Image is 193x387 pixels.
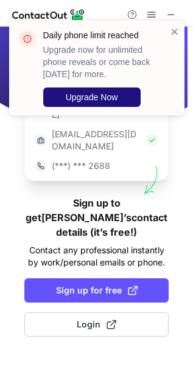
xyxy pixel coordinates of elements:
[146,134,158,146] img: Check Icon
[24,312,169,337] button: Login
[52,128,141,152] p: [EMAIL_ADDRESS][DOMAIN_NAME]
[77,318,116,330] span: Login
[43,87,141,107] button: Upgrade Now
[43,29,155,41] header: Daily phone limit reached
[66,92,118,102] span: Upgrade Now
[24,244,169,269] p: Contact any professional instantly by work/personal emails or phone.
[56,284,138,296] span: Sign up for free
[35,160,47,172] img: https://contactout.com/extension/app/static/media/login-phone-icon.bacfcb865e29de816d437549d7f4cb...
[24,196,169,239] h1: Sign up to get [PERSON_NAME]’s contact details (it’s free!)
[24,278,169,303] button: Sign up for free
[12,7,85,22] img: ContactOut v5.3.10
[35,134,47,146] img: https://contactout.com/extension/app/static/media/login-work-icon.638a5007170bc45168077fde17b29a1...
[43,44,155,80] p: Upgrade now for unlimited phone reveals or come back [DATE] for more.
[18,29,37,49] img: error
